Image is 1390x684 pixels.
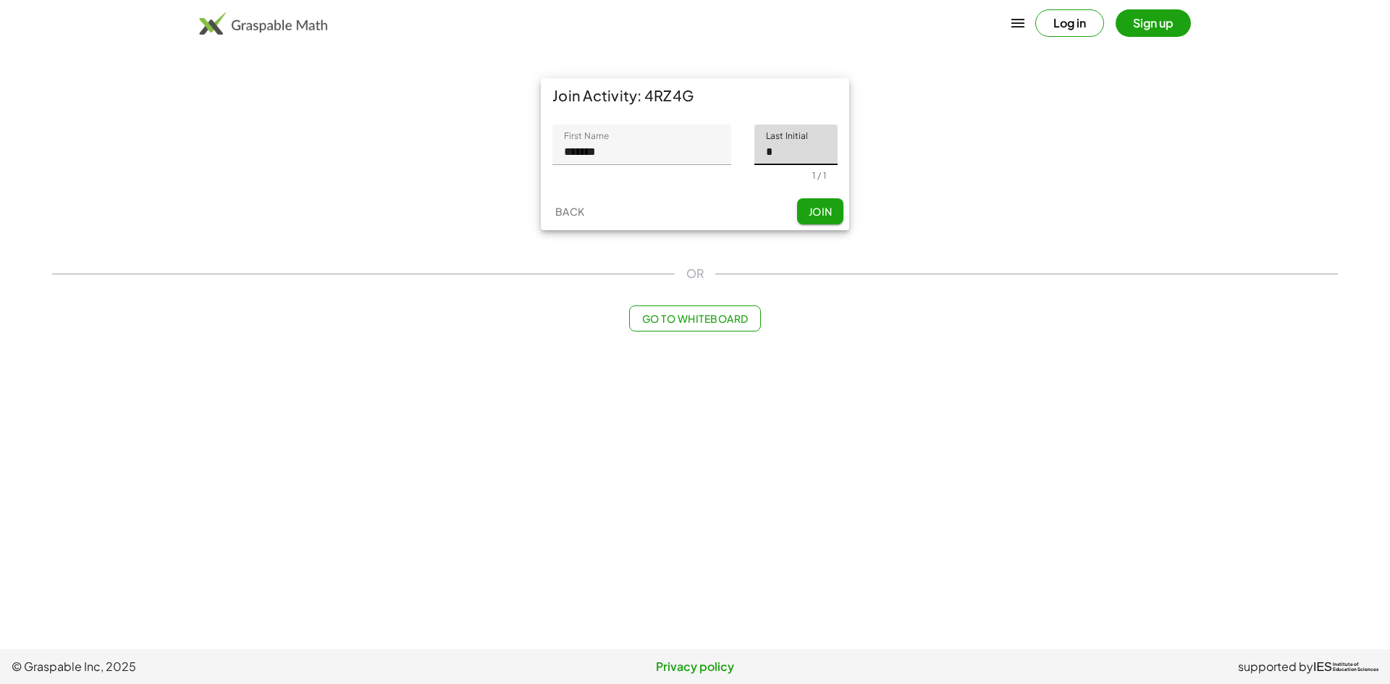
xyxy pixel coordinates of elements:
[812,170,826,181] div: 1 / 1
[641,312,748,325] span: Go to Whiteboard
[1313,660,1332,674] span: IES
[1035,9,1104,37] button: Log in
[541,78,849,113] div: Join Activity: 4RZ4G
[1313,658,1378,675] a: IESInstitute ofEducation Sciences
[547,198,593,224] button: Back
[12,658,467,675] span: © Graspable Inc, 2025
[808,205,832,218] span: Join
[797,198,843,224] button: Join
[555,205,584,218] span: Back
[686,265,704,282] span: OR
[1116,9,1191,37] button: Sign up
[467,658,922,675] a: Privacy policy
[629,305,760,332] button: Go to Whiteboard
[1238,658,1313,675] span: supported by
[1333,662,1378,672] span: Institute of Education Sciences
